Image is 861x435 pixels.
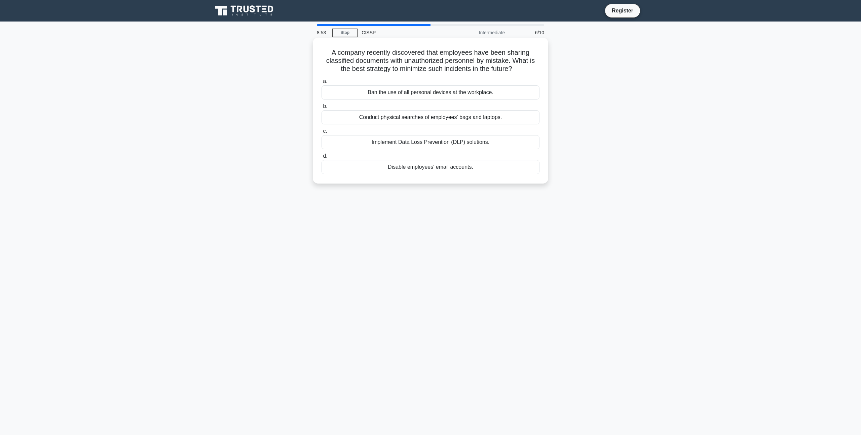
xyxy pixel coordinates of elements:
div: 8:53 [313,26,332,39]
a: Stop [332,29,358,37]
div: Implement Data Loss Prevention (DLP) solutions. [322,135,539,149]
span: b. [323,103,327,109]
div: Ban the use of all personal devices at the workplace. [322,85,539,100]
div: 6/10 [509,26,548,39]
a: Register [608,6,637,15]
div: Disable employees' email accounts. [322,160,539,174]
span: d. [323,153,327,159]
span: a. [323,78,327,84]
div: CISSP [358,26,450,39]
span: c. [323,128,327,134]
h5: A company recently discovered that employees have been sharing classified documents with unauthor... [321,48,540,73]
div: Intermediate [450,26,509,39]
div: Conduct physical searches of employees' bags and laptops. [322,110,539,124]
